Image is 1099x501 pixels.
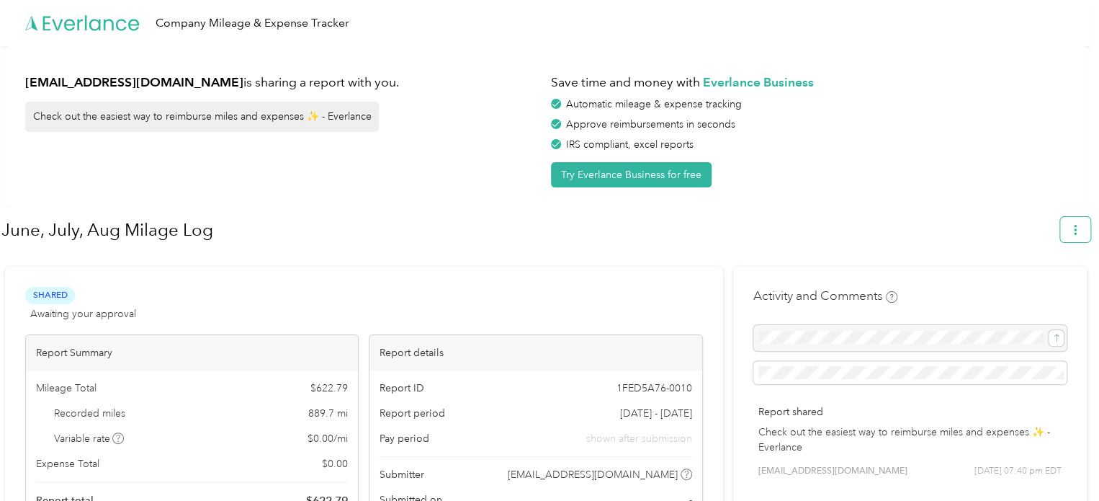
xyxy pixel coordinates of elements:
h1: June, July, Aug Milage Log [1,213,1050,247]
span: Pay period [380,431,429,446]
h4: Activity and Comments [753,287,897,305]
span: Shared [25,287,75,303]
button: Try Everlance Business for free [551,162,712,187]
span: Submitter [380,467,424,482]
div: Company Mileage & Expense Tracker [156,14,349,32]
h1: Save time and money with [551,74,1067,92]
span: 1FED5A76-0010 [616,381,692,396]
span: Mileage Total [36,381,97,396]
span: Expense Total [36,456,99,471]
div: Report Summary [26,335,358,371]
span: IRS compliant, excel reports [566,138,694,151]
span: [DATE] - [DATE] [620,406,692,421]
span: Variable rate [54,431,125,446]
span: Report ID [380,381,424,396]
span: Approve reimbursements in seconds [566,118,735,130]
span: 889.7 mi [308,406,348,421]
span: $ 0.00 [322,456,348,471]
div: Check out the easiest way to reimburse miles and expenses ✨ - Everlance [25,102,379,132]
p: Report shared [758,404,1062,420]
p: Check out the easiest way to reimburse miles and expenses ✨ - Everlance [758,425,1062,455]
span: shown after submission [586,431,692,446]
strong: [EMAIL_ADDRESS][DOMAIN_NAME] [25,74,243,89]
span: [EMAIL_ADDRESS][DOMAIN_NAME] [758,465,907,478]
span: $ 622.79 [310,381,348,396]
span: Report period [380,406,445,421]
h1: is sharing a report with you. [25,74,541,92]
span: Recorded miles [54,406,125,421]
span: [EMAIL_ADDRESS][DOMAIN_NAME] [508,467,678,482]
strong: Everlance Business [703,74,814,89]
span: Automatic mileage & expense tracking [566,98,742,110]
span: Awaiting your approval [30,306,136,322]
span: $ 0.00 / mi [308,431,348,446]
div: Report details [369,335,701,371]
span: [DATE] 07:40 pm EDT [974,465,1062,478]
